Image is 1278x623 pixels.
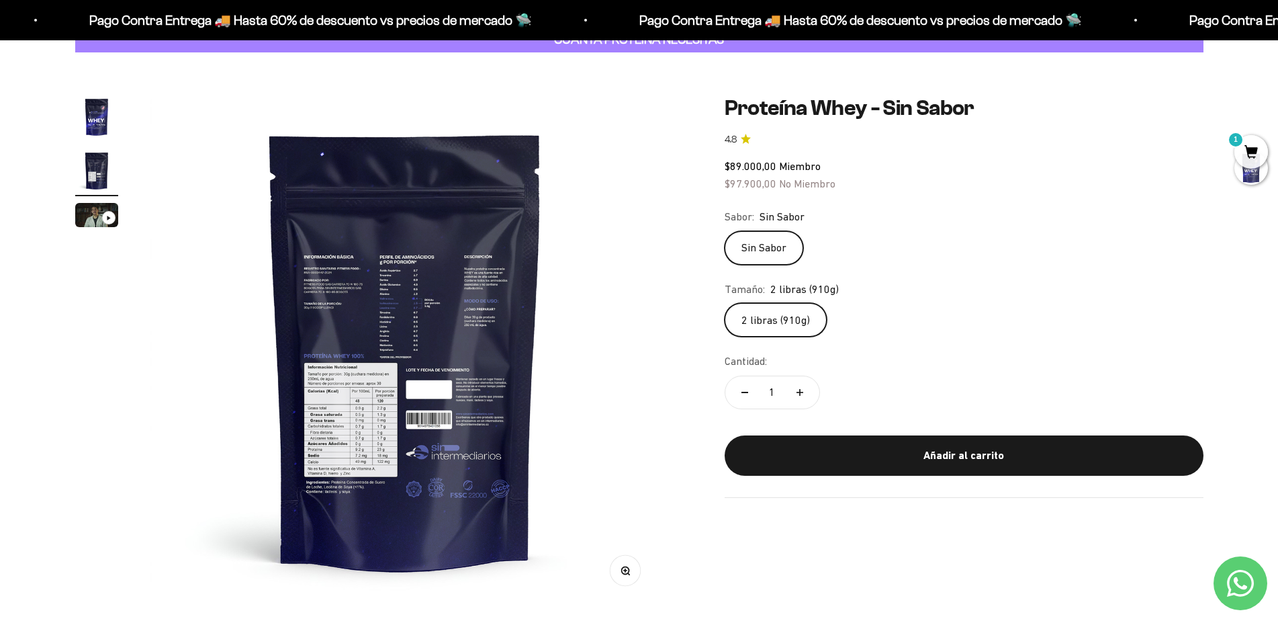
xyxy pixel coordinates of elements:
legend: Tamaño: [725,281,765,298]
a: 4.84.8 de 5.0 estrellas [725,132,1203,147]
div: El precio (con/sin membresía) es alto [17,112,278,136]
div: Problemas técnicos/pago [17,195,278,219]
button: Ir al artículo 2 [75,149,118,196]
button: Añadir al carrito [725,435,1203,476]
button: Aumentar cantidad [780,376,819,409]
span: 4.8 [725,132,737,147]
div: Buscaba un producto agotado [17,167,278,192]
span: Miembro [779,160,821,172]
legend: Sabor: [725,208,754,226]
button: EnviarCerrar [217,253,277,277]
span: Enviar [218,253,276,277]
span: $89.000,00 [725,160,776,172]
span: Sin Sabor [760,208,805,226]
p: Pago Contra Entrega 🚚 Hasta 60% de descuento vs precios de mercado 🛸 [88,9,531,31]
a: 1 [1234,146,1268,161]
span: $97.900,00 [725,177,776,190]
span: No Miembro [779,177,835,190]
h1: Proteína Whey - Sin Sabor [725,95,1203,121]
span: 2 libras (910g) [770,281,839,298]
img: Proteína Whey - Sin Sabor [75,149,118,192]
img: Proteína Whey - Sin Sabor [150,95,660,606]
div: Añadir al carrito [751,447,1177,464]
input: Otra (por favor especifica) [46,223,276,246]
p: Pago Contra Entrega 🚚 Hasta 60% de descuento vs precios de mercado 🛸 [638,9,1081,31]
p: ¿Cuál de estas razones fue la principal por la que no completaste tu compra de suplementos hoy? [17,22,278,72]
label: Cantidad: [725,353,767,370]
button: Reducir cantidad [725,376,764,409]
mark: 1 [1228,132,1244,148]
div: No entendí el modelo de membresía [17,84,278,108]
img: Proteína Whey - Sin Sabor [75,95,118,138]
div: Dudas sobre la calidad/origen del suplemento [17,139,278,163]
button: Ir al artículo 1 [75,95,118,142]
